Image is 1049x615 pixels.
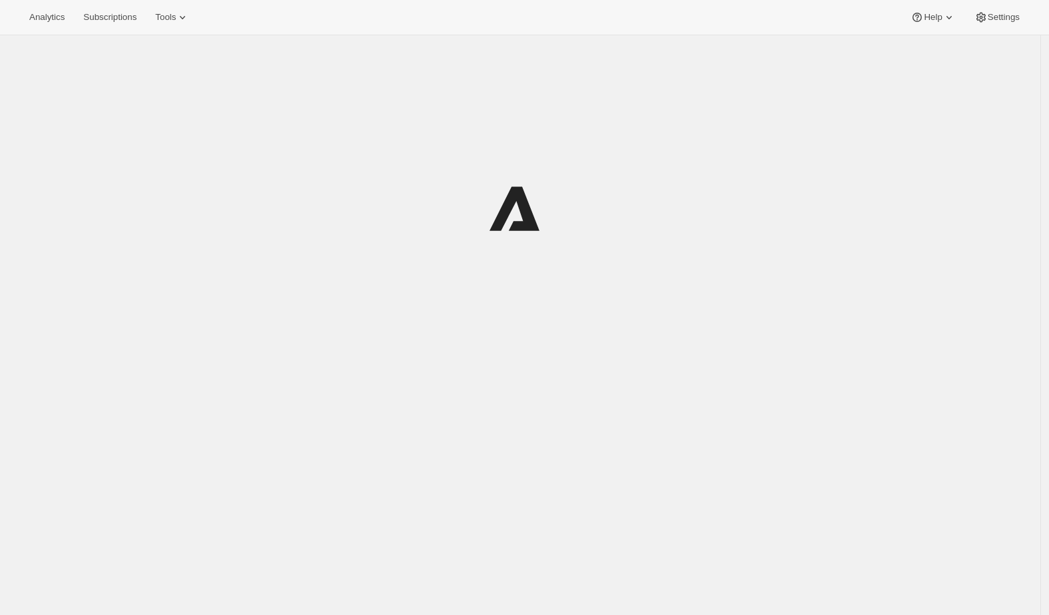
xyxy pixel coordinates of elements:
span: Subscriptions [83,12,137,23]
button: Settings [966,8,1028,27]
span: Help [924,12,942,23]
button: Help [902,8,963,27]
span: Analytics [29,12,65,23]
span: Tools [155,12,176,23]
button: Analytics [21,8,73,27]
span: Settings [988,12,1020,23]
button: Subscriptions [75,8,145,27]
button: Tools [147,8,197,27]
